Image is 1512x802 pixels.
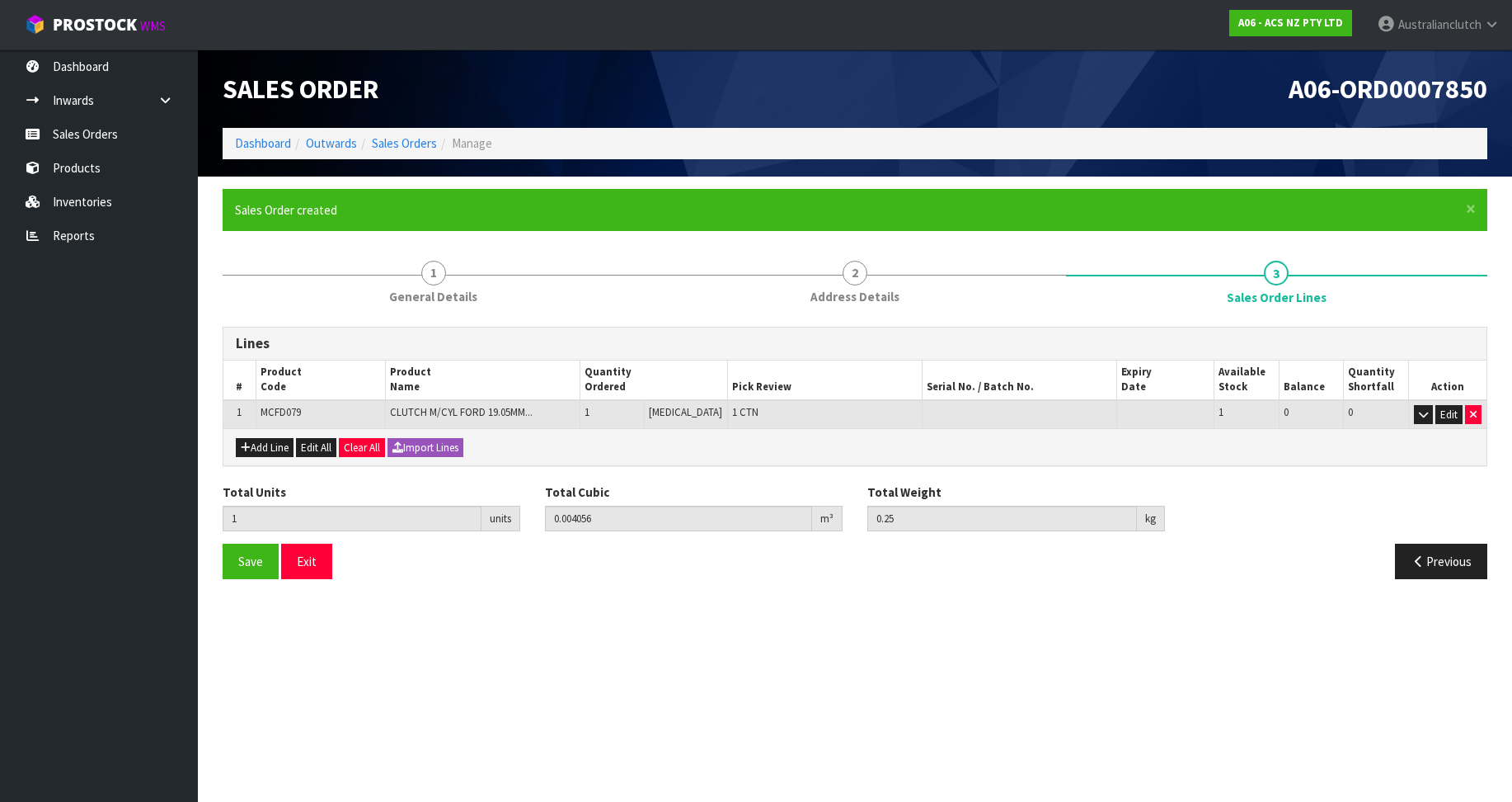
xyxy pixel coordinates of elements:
[649,405,722,419] span: [MEDICAL_DATA]
[389,288,477,305] span: General Details
[281,544,332,579] button: Exit
[1344,361,1409,400] th: Quantity Shortfall
[1395,544,1487,579] button: Previous
[1227,289,1327,306] span: Sales Order Lines
[1284,405,1289,419] span: 0
[481,506,520,532] div: units
[223,361,256,400] th: #
[256,361,385,400] th: Product Code
[1348,405,1353,419] span: 0
[390,405,533,419] span: CLUTCH M/CYL FORD 19.05MM...
[1398,17,1481,32] span: Australianclutch
[421,261,446,285] span: 1
[452,135,492,151] span: Manage
[732,405,758,419] span: 1 CTN
[140,18,166,34] small: WMS
[223,72,378,106] span: Sales Order
[812,506,843,532] div: m³
[580,361,728,400] th: Quantity Ordered
[867,506,1137,531] input: Total Weight
[339,438,385,458] button: Clear All
[1137,506,1165,532] div: kg
[236,438,293,458] button: Add Line
[235,135,291,151] a: Dashboard
[1117,361,1214,400] th: Expiry Date
[306,135,357,151] a: Outwards
[545,506,812,531] input: Total Cubic
[1238,16,1343,30] strong: A06 - ACS NZ PTY LTD
[728,361,923,400] th: Pick Review
[585,405,589,419] span: 1
[867,484,941,501] label: Total Weight
[1289,72,1487,106] span: A06-ORD0007850
[810,288,899,305] span: Address Details
[238,554,263,569] span: Save
[261,405,301,419] span: MCFD079
[296,438,336,458] button: Edit All
[1279,361,1344,400] th: Balance
[25,14,45,35] img: cube-alt.png
[223,484,286,501] label: Total Units
[236,336,1474,351] h3: Lines
[1214,361,1280,400] th: Available Stock
[53,14,137,35] span: ProStock
[386,361,580,400] th: Product Name
[223,506,481,531] input: Total Units
[1219,405,1223,419] span: 1
[1435,405,1463,425] button: Edit
[235,202,337,218] span: Sales Order created
[372,135,437,151] a: Sales Orders
[387,438,463,458] button: Import Lines
[923,361,1117,400] th: Serial No. / Batch No.
[545,484,609,501] label: Total Cubic
[1264,261,1289,285] span: 3
[223,544,279,579] button: Save
[843,261,867,285] span: 2
[237,405,242,419] span: 1
[1466,197,1476,220] span: ×
[1408,361,1486,400] th: Action
[223,314,1487,592] span: Sales Order Lines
